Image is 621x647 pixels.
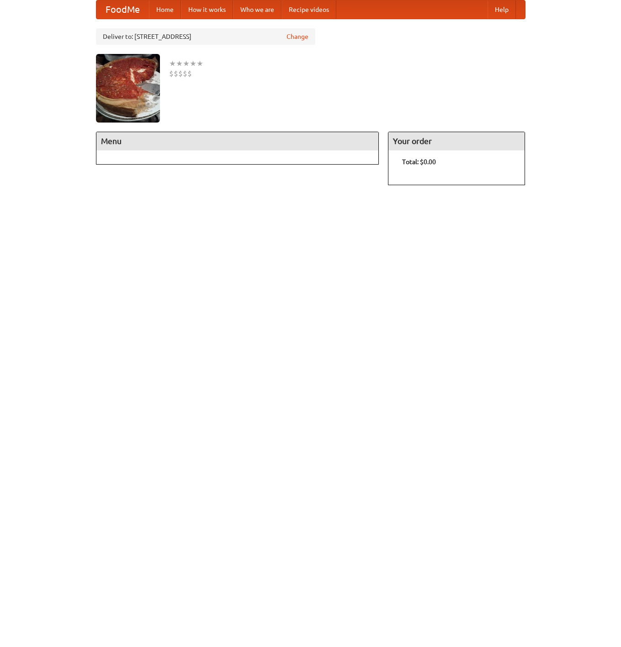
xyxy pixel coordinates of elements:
li: ★ [190,59,196,69]
li: ★ [196,59,203,69]
li: $ [183,69,187,79]
h4: Menu [96,132,379,150]
a: Help [488,0,516,19]
b: Total: $0.00 [402,158,436,166]
div: Deliver to: [STREET_ADDRESS] [96,28,315,45]
li: ★ [183,59,190,69]
li: $ [178,69,183,79]
li: $ [174,69,178,79]
a: Who we are [233,0,281,19]
a: Recipe videos [281,0,336,19]
a: FoodMe [96,0,149,19]
a: How it works [181,0,233,19]
h4: Your order [388,132,525,150]
li: $ [187,69,192,79]
li: $ [169,69,174,79]
li: ★ [169,59,176,69]
img: angular.jpg [96,54,160,123]
a: Change [287,32,308,41]
a: Home [149,0,181,19]
li: ★ [176,59,183,69]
